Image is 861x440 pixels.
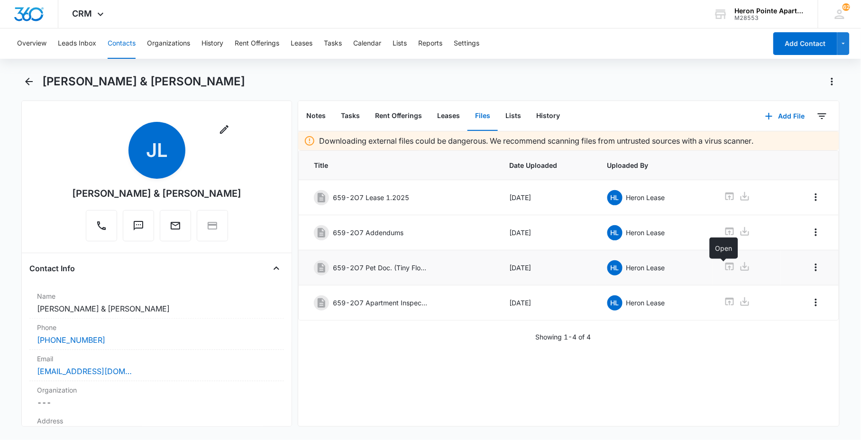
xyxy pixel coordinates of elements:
[160,225,191,233] a: Email
[86,225,117,233] a: Call
[333,101,367,131] button: Tasks
[123,225,154,233] a: Text
[333,298,428,308] p: 659-2O7 Apartment Inspection
[29,319,284,350] div: Phone[PHONE_NUMBER]
[147,28,190,59] button: Organizations
[529,101,568,131] button: History
[73,9,92,18] span: CRM
[626,298,665,308] p: Heron Lease
[607,225,623,240] span: HL
[123,210,154,241] button: Text
[626,192,665,202] p: Heron Lease
[467,101,498,131] button: Files
[808,225,824,240] button: Overflow Menu
[299,101,333,131] button: Notes
[626,228,665,238] p: Heron Lease
[535,332,591,342] p: Showing 1-4 of 4
[17,28,46,59] button: Overview
[128,122,185,179] span: JL
[824,74,840,89] button: Actions
[37,366,132,377] a: [EMAIL_ADDRESS][DOMAIN_NAME]
[808,295,824,310] button: Overflow Menu
[454,28,479,59] button: Settings
[843,3,850,11] div: notifications count
[29,287,284,319] div: Name[PERSON_NAME] & [PERSON_NAME]
[21,74,36,89] button: Back
[430,101,467,131] button: Leases
[498,101,529,131] button: Lists
[607,295,623,311] span: HL
[37,385,276,395] label: Organization
[607,190,623,205] span: HL
[498,215,596,250] td: [DATE]
[735,15,804,21] div: account id
[58,28,96,59] button: Leads Inbox
[333,228,403,238] p: 659-2O7 Addendums
[37,291,276,301] label: Name
[607,160,701,170] span: Uploaded By
[235,28,279,59] button: Rent Offerings
[37,416,276,426] label: Address
[498,180,596,215] td: [DATE]
[510,160,585,170] span: Date Uploaded
[37,334,105,346] a: [PHONE_NUMBER]
[815,109,830,124] button: Filters
[29,381,284,412] div: Organization---
[160,210,191,241] button: Email
[843,3,850,11] span: 62
[72,186,241,201] div: [PERSON_NAME] & [PERSON_NAME]
[710,238,738,259] div: Open
[607,260,623,275] span: HL
[37,322,276,332] label: Phone
[333,192,409,202] p: 659-2O7 Lease 1.2025
[37,354,276,364] label: Email
[808,190,824,205] button: Overflow Menu
[42,74,245,89] h1: [PERSON_NAME] & [PERSON_NAME]
[735,7,804,15] div: account name
[353,28,381,59] button: Calendar
[86,210,117,241] button: Call
[324,28,342,59] button: Tasks
[756,105,815,128] button: Add File
[269,261,284,276] button: Close
[498,250,596,285] td: [DATE]
[291,28,312,59] button: Leases
[418,28,442,59] button: Reports
[333,263,428,273] p: 659-2O7 Pet Doc. (Tiny Floof)
[37,397,276,408] dd: ---
[29,350,284,381] div: Email[EMAIL_ADDRESS][DOMAIN_NAME]
[202,28,223,59] button: History
[37,303,276,314] dd: [PERSON_NAME] & [PERSON_NAME]
[773,32,837,55] button: Add Contact
[626,263,665,273] p: Heron Lease
[319,135,753,147] p: Downloading external files could be dangerous. We recommend scanning files from untrusted sources...
[108,28,136,59] button: Contacts
[393,28,407,59] button: Lists
[314,160,486,170] span: Title
[808,260,824,275] button: Overflow Menu
[498,285,596,321] td: [DATE]
[29,263,75,274] h4: Contact Info
[367,101,430,131] button: Rent Offerings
